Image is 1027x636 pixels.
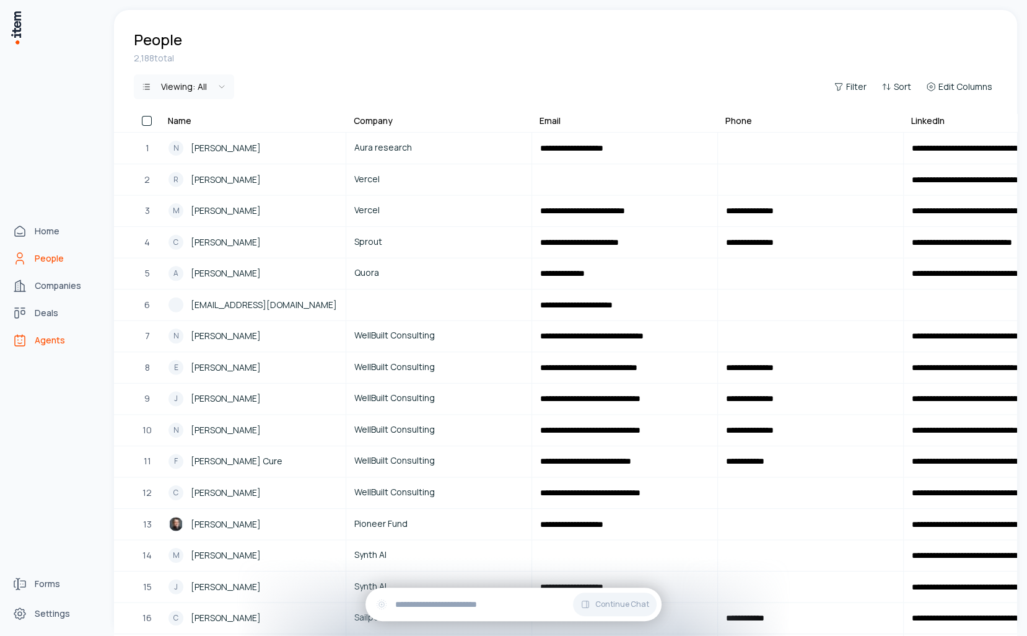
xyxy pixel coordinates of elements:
div: E [168,360,183,375]
span: People [35,252,64,265]
span: [PERSON_NAME] [191,423,261,437]
a: Vercel [347,196,531,226]
img: Item Brain Logo [10,10,22,45]
span: Quora [354,266,523,280]
span: Deals [35,307,58,319]
div: J [168,580,183,594]
span: WellBuilt Consulting [354,454,523,467]
span: 9 [144,392,150,405]
h1: People [134,30,182,50]
div: C [168,485,183,500]
a: WellBuilt Consulting [347,384,531,413]
button: Continue Chat [573,593,657,616]
span: [PERSON_NAME] [191,361,261,374]
a: Home [7,219,102,244]
a: Deals [7,301,102,325]
span: 10 [142,423,152,437]
span: [PERSON_NAME] [191,236,261,249]
span: 14 [142,549,152,562]
img: James Fong [168,516,183,531]
a: M[PERSON_NAME] [161,196,345,226]
div: Name [168,115,191,127]
div: LinkedIn [911,115,945,127]
a: Synth AI [347,541,531,570]
a: J[PERSON_NAME] [161,572,345,602]
span: 3 [145,204,150,218]
span: [PERSON_NAME] [191,611,261,625]
span: Agents [35,334,65,347]
div: F [168,454,183,469]
a: Quora [347,258,531,288]
div: M [168,548,183,563]
div: J [168,391,183,406]
a: Sailpoint [347,603,531,633]
div: 2,188 total [134,52,997,64]
span: WellBuilt Consulting [354,360,523,374]
a: Synth AI [347,572,531,602]
span: 1 [146,141,149,155]
span: Home [35,225,59,237]
button: Filter [829,78,872,95]
span: Synth AI [354,580,523,593]
span: 5 [145,267,150,280]
div: M [168,203,183,218]
span: [PERSON_NAME] [191,580,261,594]
span: [PERSON_NAME] [191,173,261,187]
span: 13 [143,517,152,531]
span: WellBuilt Consulting [354,485,523,499]
span: Synth AI [354,548,523,562]
div: Continue Chat [365,588,662,621]
div: Viewing: [161,81,207,93]
span: [PERSON_NAME] Cure [191,454,282,468]
span: WellBuilt Consulting [354,423,523,436]
a: A[PERSON_NAME] [161,258,345,288]
span: [PERSON_NAME] [191,549,261,562]
span: 7 [145,329,150,343]
button: Sort [876,78,916,95]
span: Forms [35,578,60,590]
a: C[PERSON_NAME] [161,227,345,257]
div: Email [540,115,561,127]
a: N[PERSON_NAME] [161,321,345,351]
span: 8 [145,361,150,374]
a: People [7,246,102,271]
span: [PERSON_NAME] [191,517,261,531]
a: Aura research [347,133,531,163]
span: Sort [894,81,911,93]
span: WellBuilt Consulting [354,391,523,405]
a: Forms [7,572,102,596]
div: N [168,141,183,156]
span: Edit Columns [938,81,992,93]
span: [PERSON_NAME] [191,329,261,343]
a: N[PERSON_NAME] [161,133,345,163]
span: [EMAIL_ADDRESS][DOMAIN_NAME] [191,298,337,312]
span: Aura research [354,141,523,154]
div: C [168,611,183,625]
div: C [168,235,183,250]
span: 4 [144,236,150,249]
span: Sprout [354,235,523,249]
a: James Fong[PERSON_NAME] [161,509,345,539]
div: R [168,172,183,187]
a: Agents [7,328,102,353]
span: [PERSON_NAME] [191,141,261,155]
span: 2 [144,173,150,187]
button: Edit Columns [921,78,997,95]
div: Company [354,115,393,127]
span: Continue Chat [595,599,649,609]
span: Settings [35,607,70,620]
a: Companies [7,273,102,298]
a: Settings [7,601,102,626]
a: WellBuilt Consulting [347,478,531,508]
a: WellBuilt Consulting [347,415,531,445]
a: C[PERSON_NAME] [161,478,345,508]
a: C[PERSON_NAME] [161,603,345,633]
div: N [168,329,183,343]
span: WellBuilt Consulting [354,329,523,342]
span: Pioneer Fund [354,516,523,530]
span: 15 [143,580,152,594]
a: WellBuilt Consulting [347,446,531,476]
a: E[PERSON_NAME] [161,353,345,382]
a: J[PERSON_NAME] [161,384,345,413]
div: A [168,266,183,281]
